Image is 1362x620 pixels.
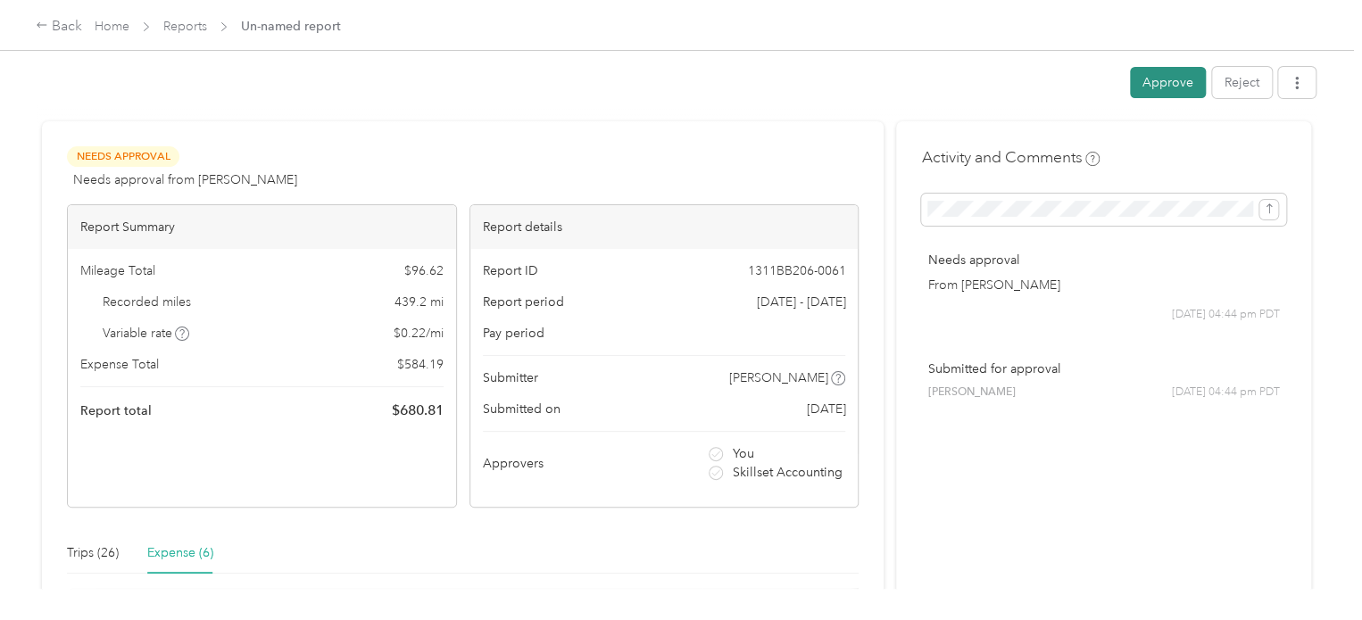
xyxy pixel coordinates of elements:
span: Report total [80,401,152,420]
span: $ 0.22 / mi [394,324,444,343]
span: [DATE] - [DATE] [756,293,845,311]
span: Submitter [483,368,538,387]
div: Report Summary [68,205,456,249]
span: Report ID [483,261,538,280]
div: Back [36,16,82,37]
span: [DATE] 04:44 pm PDT [1172,384,1280,401]
div: Expense (6) [147,543,213,563]
span: Mileage Total [80,261,155,280]
span: Skillset Accounting [733,463,843,482]
span: Pay period [483,324,544,343]
span: [PERSON_NAME] [927,384,1015,401]
a: Home [95,19,129,34]
p: Needs approval [927,251,1280,269]
button: Approve [1130,67,1206,98]
span: Needs approval from [PERSON_NAME] [73,170,297,189]
span: [DATE] 04:44 pm PDT [1172,307,1280,323]
span: 1311BB206-0061 [747,261,845,280]
span: $ 96.62 [404,261,444,280]
button: Reject [1212,67,1272,98]
span: [PERSON_NAME] [729,368,828,387]
p: Submitted for approval [927,360,1280,378]
span: Recorded miles [103,293,191,311]
p: From [PERSON_NAME] [927,276,1280,294]
span: Needs Approval [67,146,179,167]
span: Submitted on [483,400,561,418]
iframe: Everlance-gr Chat Button Frame [1262,520,1362,620]
div: Trips (26) [67,543,119,563]
span: Un-named report [241,17,341,36]
span: Approvers [483,454,544,473]
span: Expense Total [80,355,159,374]
span: Report period [483,293,564,311]
span: 439.2 mi [394,293,444,311]
span: You [733,444,754,463]
span: [DATE] [806,400,845,418]
span: $ 680.81 [392,400,444,421]
a: Reports [163,19,207,34]
div: Report details [470,205,859,249]
span: Variable rate [103,324,190,343]
h4: Activity and Comments [921,146,1100,169]
span: $ 584.19 [397,355,444,374]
